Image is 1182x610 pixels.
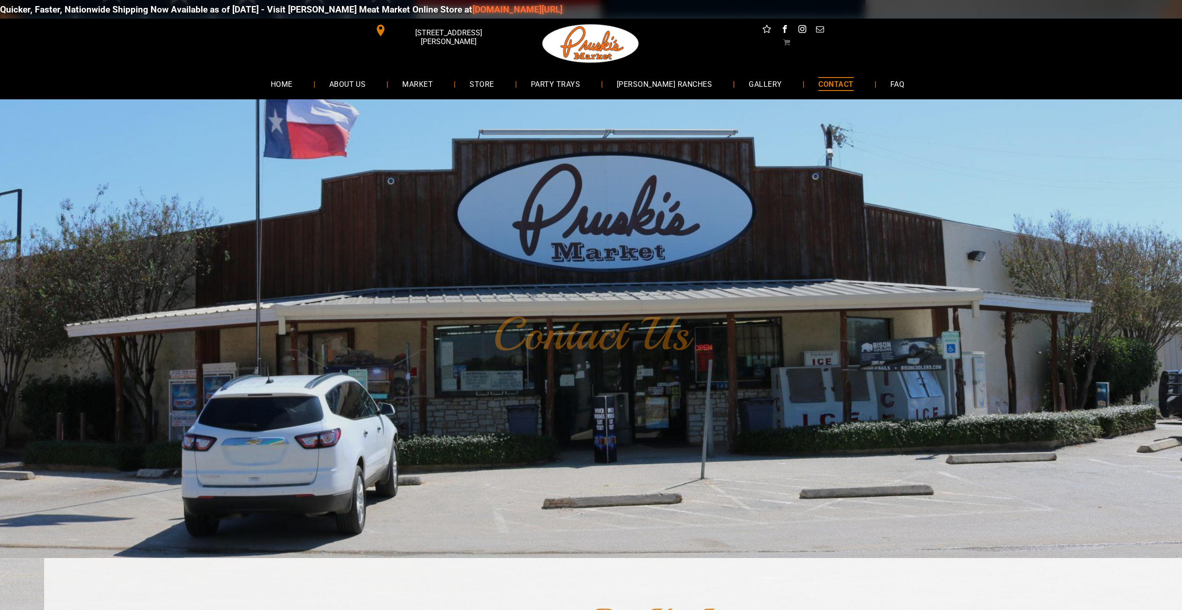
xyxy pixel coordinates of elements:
[431,4,521,15] a: [DOMAIN_NAME][URL]
[814,23,826,38] a: email
[804,71,867,96] a: CONTACT
[368,23,510,38] a: [STREET_ADDRESS][PERSON_NAME]
[778,23,790,38] a: facebook
[493,305,689,363] font: Contact Us
[735,71,796,96] a: GALLERY
[517,71,594,96] a: PARTY TRAYS
[761,23,773,38] a: Social network
[876,71,918,96] a: FAQ
[796,23,808,38] a: instagram
[603,71,726,96] a: [PERSON_NAME] RANCHES
[388,71,447,96] a: MARKET
[456,71,508,96] a: STORE
[541,19,641,69] img: Pruski-s+Market+HQ+Logo2-1920w.png
[315,71,380,96] a: ABOUT US
[388,24,508,51] span: [STREET_ADDRESS][PERSON_NAME]
[257,71,307,96] a: HOME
